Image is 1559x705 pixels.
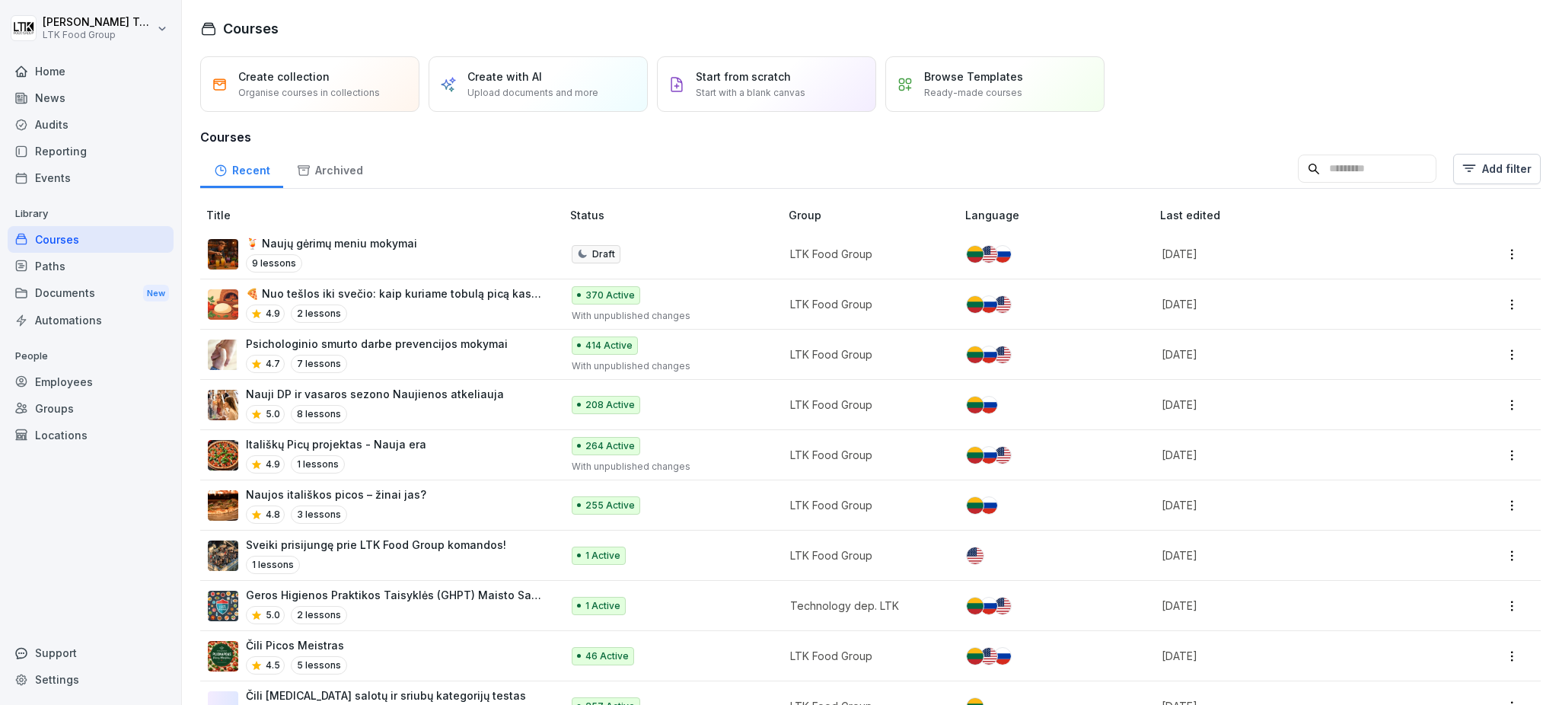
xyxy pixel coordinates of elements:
img: lt.svg [967,296,984,313]
p: With unpublished changes [572,460,765,474]
a: Employees [8,368,174,395]
p: 8 lessons [291,405,347,423]
p: Naujos itališkos picos – žinai jas? [246,486,426,502]
p: LTK Food Group [790,547,941,563]
p: 5 lessons [291,656,347,675]
p: Title [206,207,564,223]
p: Status [570,207,783,223]
div: Events [8,164,174,191]
div: Support [8,640,174,666]
p: [DATE] [1162,346,1425,362]
p: 2 lessons [291,606,347,624]
p: Organise courses in collections [238,86,380,100]
p: LTK Food Group [790,296,941,312]
img: ru.svg [994,648,1011,665]
p: 264 Active [585,439,635,453]
p: Group [789,207,959,223]
img: us.svg [980,246,997,263]
p: 🍕 Nuo tešlos iki svečio: kaip kuriame tobulą picą kasdien [246,286,546,301]
a: Groups [8,395,174,422]
a: News [8,85,174,111]
p: 3 lessons [291,506,347,524]
img: ru.svg [980,447,997,464]
img: lt.svg [967,497,984,514]
img: lt.svg [967,447,984,464]
h1: Courses [223,18,279,39]
p: [DATE] [1162,296,1425,312]
p: With unpublished changes [572,309,765,323]
p: LTK Food Group [790,447,941,463]
a: Automations [8,307,174,333]
a: Reporting [8,138,174,164]
p: People [8,344,174,368]
p: 4.9 [266,458,280,471]
div: Audits [8,111,174,138]
div: Documents [8,279,174,308]
p: 7 lessons [291,355,347,373]
img: fm2xlnd4abxcjct7hdb1279s.png [208,289,238,320]
p: [DATE] [1162,497,1425,513]
img: lt.svg [967,397,984,413]
p: [DATE] [1162,547,1425,563]
a: DocumentsNew [8,279,174,308]
img: j6p8nacpxa9w6vbzyquke6uf.png [208,490,238,521]
a: Settings [8,666,174,693]
img: ru.svg [980,598,997,614]
p: 208 Active [585,398,635,412]
img: ru.svg [980,397,997,413]
p: 370 Active [585,289,635,302]
img: ru.svg [994,246,1011,263]
p: [PERSON_NAME] Tumašiene [43,16,154,29]
a: Home [8,58,174,85]
p: 1 lessons [291,455,345,474]
p: Geros Higienos Praktikos Taisyklės (GHPT) Maisto Saugos Kursas [246,587,546,603]
p: 255 Active [585,499,635,512]
p: 414 Active [585,339,633,352]
p: 1 lessons [246,556,300,574]
p: 4.5 [266,659,280,672]
p: Library [8,202,174,226]
button: Add filter [1453,154,1541,184]
p: Create collection [238,69,330,85]
img: gkstgtivdreqost45acpow74.png [208,340,238,370]
a: Locations [8,422,174,448]
p: Upload documents and more [467,86,598,100]
p: 4.7 [266,357,280,371]
p: Itališkų Picų projektas - Nauja era [246,436,426,452]
img: us.svg [967,547,984,564]
img: us.svg [994,346,1011,363]
img: ji3ct7azioenbp0v93kl295p.png [208,541,238,571]
a: Courses [8,226,174,253]
p: 🍹 Naujų gėrimų meniu mokymai [246,235,417,251]
p: Draft [592,247,615,261]
img: us.svg [980,648,997,665]
p: Start from scratch [696,69,791,85]
p: LTK Food Group [790,246,941,262]
p: LTK Food Group [790,648,941,664]
img: vnq8o9l4lxrvjwsmlxb2om7q.png [208,440,238,471]
img: us.svg [994,598,1011,614]
a: Paths [8,253,174,279]
p: [DATE] [1162,397,1425,413]
p: 9 lessons [246,254,302,273]
p: 2 lessons [291,305,347,323]
h3: Courses [200,128,1541,146]
p: Last edited [1160,207,1443,223]
img: u49ee7h6de0efkuueawfgupt.png [208,390,238,420]
p: LTK Food Group [43,30,154,40]
p: With unpublished changes [572,359,765,373]
p: 5.0 [266,608,280,622]
p: 46 Active [585,649,629,663]
a: Archived [283,149,376,188]
p: Browse Templates [924,69,1023,85]
p: [DATE] [1162,246,1425,262]
p: 1 Active [585,549,620,563]
p: [DATE] [1162,598,1425,614]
